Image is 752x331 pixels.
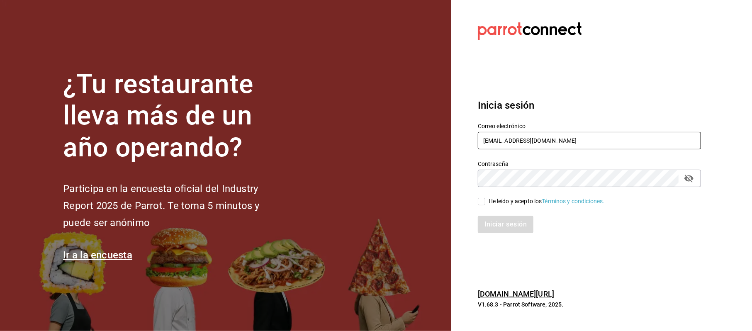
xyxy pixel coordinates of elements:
h1: ¿Tu restaurante lleva más de un año operando? [63,68,287,164]
a: Términos y condiciones. [542,198,605,204]
label: Correo electrónico [478,123,701,129]
div: He leído y acepto los [489,197,605,206]
a: Ir a la encuesta [63,249,132,261]
button: passwordField [682,171,696,185]
p: V1.68.3 - Parrot Software, 2025. [478,300,701,309]
h3: Inicia sesión [478,98,701,113]
h2: Participa en la encuesta oficial del Industry Report 2025 de Parrot. Te toma 5 minutos y puede se... [63,180,287,231]
input: Ingresa tu correo electrónico [478,132,701,149]
a: [DOMAIN_NAME][URL] [478,290,554,298]
label: Contraseña [478,161,701,167]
